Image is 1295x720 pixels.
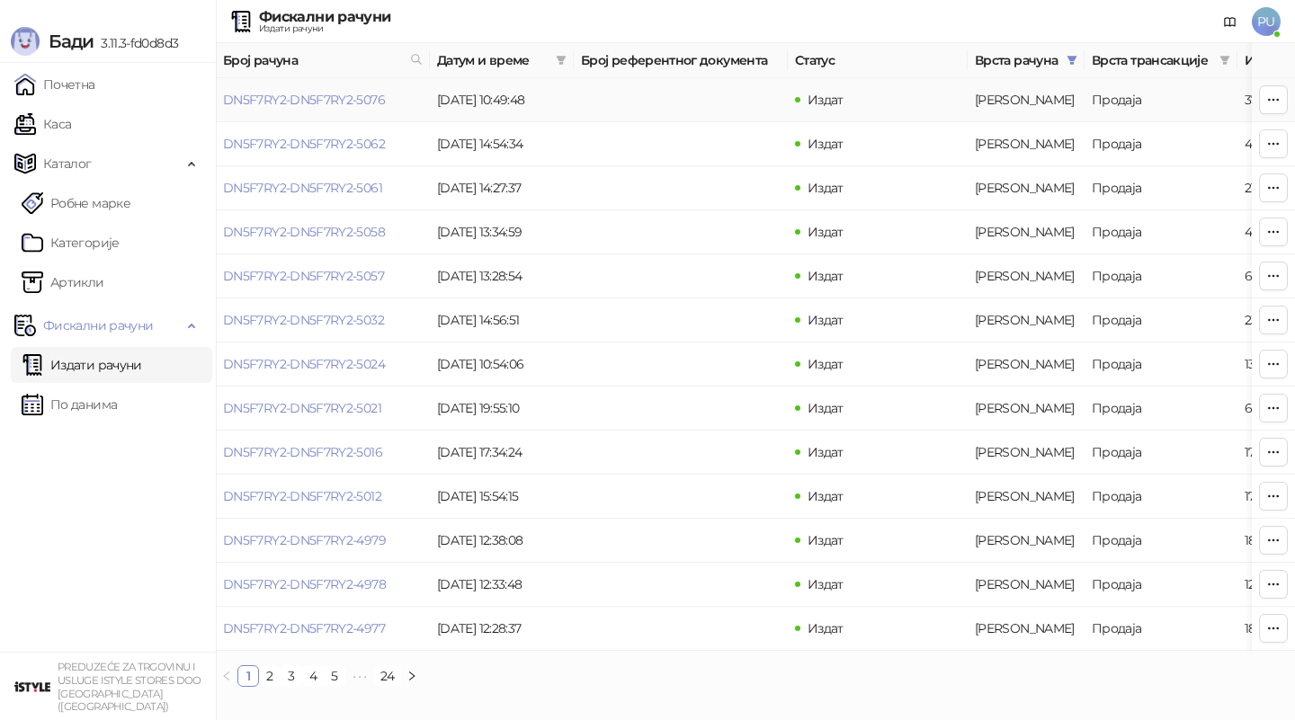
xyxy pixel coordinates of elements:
span: filter [1063,47,1081,74]
a: DN5F7RY2-DN5F7RY2-5016 [223,444,382,460]
li: 2 [259,665,281,687]
td: Аванс [968,298,1085,342]
span: Издат [808,488,844,504]
td: Продаја [1085,210,1237,254]
a: Категорије [22,225,120,261]
td: Продаја [1085,519,1237,563]
a: Робне марке [22,185,130,221]
span: Издат [808,532,844,548]
td: Продаја [1085,387,1237,431]
span: Издат [808,92,844,108]
td: Продаја [1085,563,1237,607]
td: Аванс [968,519,1085,563]
span: Издат [808,180,844,196]
a: Издати рачуни [22,347,142,383]
a: DN5F7RY2-DN5F7RY2-5012 [223,488,381,504]
td: Аванс [968,607,1085,651]
td: DN5F7RY2-DN5F7RY2-5024 [216,342,430,387]
li: 4 [302,665,324,687]
th: Број рачуна [216,43,430,78]
span: Издат [808,400,844,416]
a: Каса [14,106,71,142]
td: DN5F7RY2-DN5F7RY2-5076 [216,78,430,122]
a: DN5F7RY2-DN5F7RY2-4977 [223,620,385,636]
td: Аванс [968,475,1085,519]
td: [DATE] 15:54:15 [430,475,574,519]
td: Продаја [1085,254,1237,298]
td: Аванс [968,431,1085,475]
td: DN5F7RY2-DN5F7RY2-5058 [216,210,430,254]
td: DN5F7RY2-DN5F7RY2-4979 [216,519,430,563]
img: Logo [11,27,40,56]
li: 1 [237,665,259,687]
button: left [216,665,237,687]
td: [DATE] 14:56:51 [430,298,574,342]
td: Продаја [1085,431,1237,475]
td: [DATE] 10:49:48 [430,78,574,122]
a: 3 [281,666,301,686]
a: 24 [375,666,400,686]
a: 2 [260,666,280,686]
a: Почетна [14,67,95,102]
a: DN5F7RY2-DN5F7RY2-5024 [223,356,385,372]
td: Продаја [1085,78,1237,122]
a: DN5F7RY2-DN5F7RY2-5058 [223,224,385,240]
td: Продаја [1085,342,1237,387]
a: DN5F7RY2-DN5F7RY2-5057 [223,268,384,284]
span: Каталог [43,146,92,182]
td: Аванс [968,254,1085,298]
td: Продаја [1085,607,1237,651]
td: Продаја [1085,298,1237,342]
td: [DATE] 12:38:08 [430,519,574,563]
a: DN5F7RY2-DN5F7RY2-5062 [223,136,385,152]
div: Фискални рачуни [259,10,390,24]
a: ArtikliАртикли [22,264,104,300]
a: 1 [238,666,258,686]
span: Врста трансакције [1092,50,1212,70]
td: Аванс [968,387,1085,431]
td: [DATE] 14:27:37 [430,166,574,210]
span: ••• [345,665,374,687]
a: DN5F7RY2-DN5F7RY2-5021 [223,400,381,416]
li: 24 [374,665,401,687]
td: [DATE] 13:34:59 [430,210,574,254]
span: Издат [808,136,844,152]
td: DN5F7RY2-DN5F7RY2-4977 [216,607,430,651]
td: Продаја [1085,166,1237,210]
td: Аванс [968,210,1085,254]
span: PU [1252,7,1281,36]
a: 4 [303,666,323,686]
a: DN5F7RY2-DN5F7RY2-5061 [223,180,382,196]
span: Број рачуна [223,50,403,70]
td: DN5F7RY2-DN5F7RY2-5062 [216,122,430,166]
th: Врста трансакције [1085,43,1237,78]
a: DN5F7RY2-DN5F7RY2-5032 [223,312,384,328]
span: right [406,671,417,681]
a: 5 [325,666,344,686]
td: Продаја [1085,475,1237,519]
div: Издати рачуни [259,24,390,33]
td: [DATE] 19:55:10 [430,387,574,431]
span: filter [1216,47,1234,74]
td: DN5F7RY2-DN5F7RY2-5061 [216,166,430,210]
span: filter [552,47,570,74]
td: Аванс [968,166,1085,210]
span: Издат [808,444,844,460]
span: filter [1219,55,1230,66]
span: left [221,671,232,681]
img: 64x64-companyLogo-77b92cf4-9946-4f36-9751-bf7bb5fd2c7d.png [14,669,50,705]
span: filter [1067,55,1077,66]
span: Фискални рачуни [43,307,153,343]
td: [DATE] 10:54:06 [430,342,574,387]
a: DN5F7RY2-DN5F7RY2-5076 [223,92,385,108]
span: Бади [49,31,94,52]
span: Издат [808,312,844,328]
span: Издат [808,356,844,372]
a: По данима [22,387,117,422]
th: Статус [788,43,968,78]
span: Врста рачуна [975,50,1059,70]
li: Следећих 5 Страна [345,665,374,687]
td: [DATE] 12:28:37 [430,607,574,651]
small: PREDUZEĆE ZA TRGOVINU I USLUGE ISTYLE STORES DOO [GEOGRAPHIC_DATA] ([GEOGRAPHIC_DATA]) [58,661,201,713]
td: DN5F7RY2-DN5F7RY2-5012 [216,475,430,519]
